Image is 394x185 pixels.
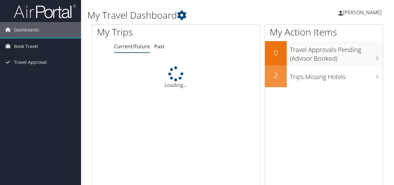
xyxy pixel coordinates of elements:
[14,55,47,70] span: Travel Approval
[265,65,383,87] a: 2Trips Missing Hotels
[14,4,76,19] img: airportal-logo.png
[14,39,38,54] span: Book Travel
[290,69,383,81] h3: Trips Missing Hotels
[87,9,288,22] h1: My Travel Dashboard
[343,9,382,16] span: [PERSON_NAME]
[339,3,388,22] a: [PERSON_NAME]
[265,41,383,65] a: 0Travel Approvals Pending (Advisor Booked)
[97,26,185,39] h1: My Trips
[265,26,383,39] h1: My Action Items
[92,66,260,89] div: Loading...
[265,47,287,58] h2: 0
[14,22,39,38] span: Dashboards
[290,42,383,63] h3: Travel Approvals Pending (Advisor Booked)
[154,43,165,50] a: Past
[265,70,287,81] h2: 2
[114,43,150,50] a: Current/Future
